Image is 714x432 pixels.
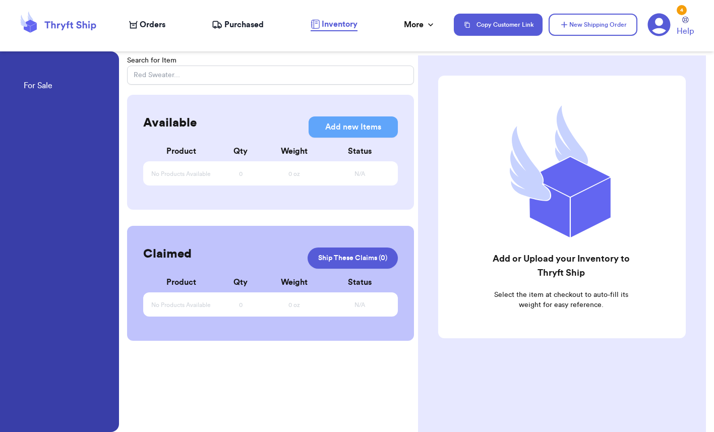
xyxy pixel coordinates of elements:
[259,276,330,288] div: Weight
[143,115,197,131] h2: Available
[677,5,687,15] div: 4
[322,18,358,30] span: Inventory
[647,13,671,36] a: 4
[404,19,436,31] div: More
[224,19,264,31] span: Purchased
[259,145,330,157] div: Weight
[454,14,543,36] button: Copy Customer Link
[151,145,211,157] div: Product
[677,25,694,37] span: Help
[24,80,52,94] a: For Sale
[492,252,630,280] h2: Add or Upload your Inventory to Thryft Ship
[330,276,390,288] div: Status
[239,170,243,178] span: 0
[288,170,300,178] span: 0 oz
[127,66,414,85] input: Red Sweater...
[143,246,192,262] h2: Claimed
[211,145,270,157] div: Qty
[211,276,270,288] div: Qty
[311,18,358,31] a: Inventory
[151,170,211,178] span: No Products Available
[330,145,390,157] div: Status
[140,19,165,31] span: Orders
[151,301,211,309] span: No Products Available
[151,276,211,288] div: Product
[239,301,243,309] span: 0
[127,55,414,66] p: Search for Item
[309,116,398,138] button: Add new Items
[354,301,365,309] span: N/A
[549,14,637,36] button: New Shipping Order
[308,248,398,269] a: Ship These Claims (0)
[129,19,165,31] a: Orders
[354,170,365,178] span: N/A
[288,301,300,309] span: 0 oz
[492,290,630,310] p: Select the item at checkout to auto-fill its weight for easy reference.
[212,19,264,31] a: Purchased
[677,17,694,37] a: Help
